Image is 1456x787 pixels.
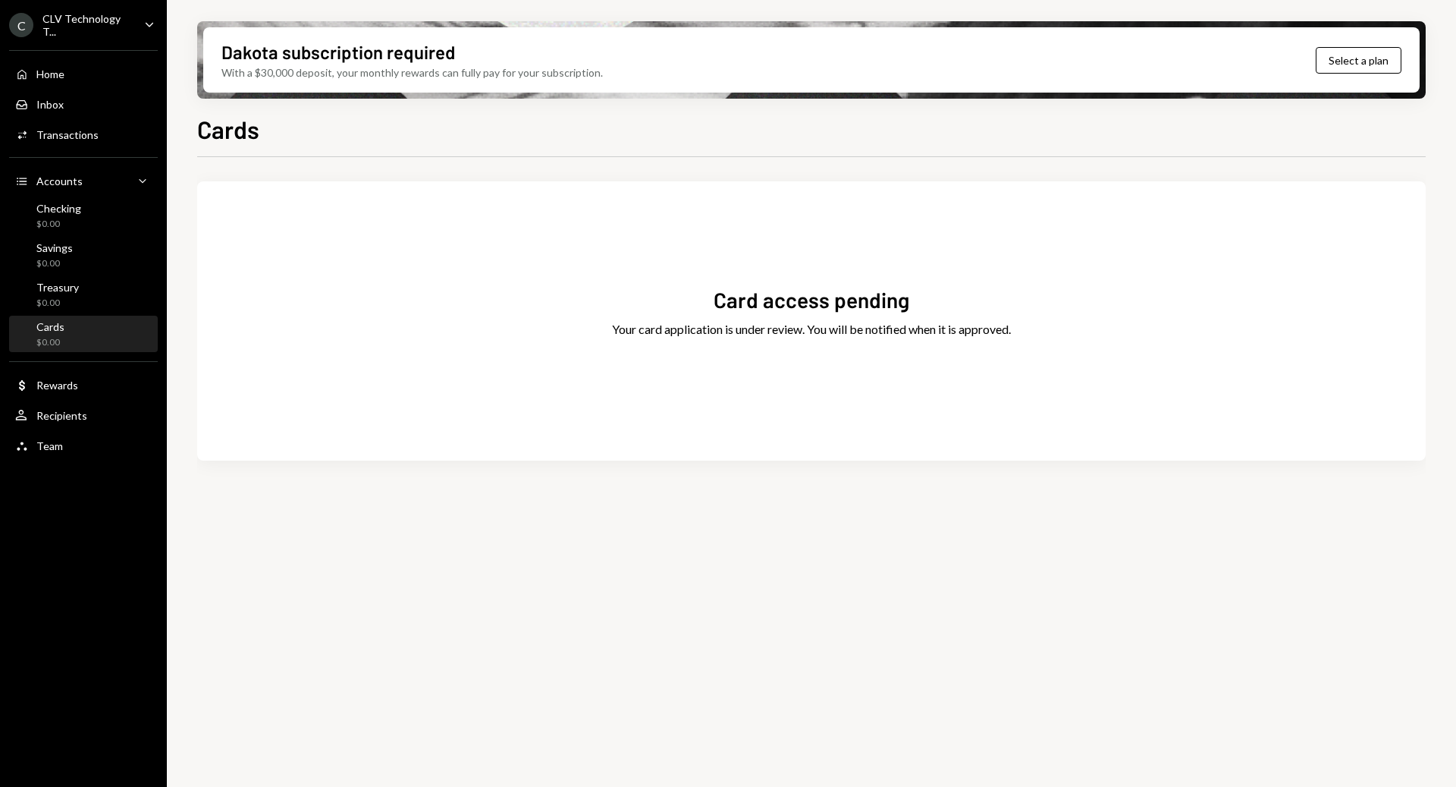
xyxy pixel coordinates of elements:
[714,285,909,315] div: Card access pending
[197,114,259,144] h1: Cards
[221,65,603,80] div: With a $30,000 deposit, your monthly rewards can fully pay for your subscription.
[36,320,64,333] div: Cards
[221,39,455,65] div: Dakota subscription required
[36,241,73,254] div: Savings
[9,197,158,234] a: Checking$0.00
[36,175,83,187] div: Accounts
[9,316,158,352] a: Cards$0.00
[9,13,33,37] div: C
[612,320,1011,338] div: Your card application is under review. You will be notified when it is approved.
[36,218,81,231] div: $0.00
[9,121,158,148] a: Transactions
[36,297,79,310] div: $0.00
[9,371,158,398] a: Rewards
[36,336,64,349] div: $0.00
[36,128,99,141] div: Transactions
[9,60,158,87] a: Home
[42,12,132,38] div: CLV Technology T...
[1316,47,1401,74] button: Select a plan
[9,432,158,459] a: Team
[36,281,79,294] div: Treasury
[36,202,81,215] div: Checking
[36,98,64,111] div: Inbox
[9,401,158,429] a: Recipients
[9,167,158,194] a: Accounts
[36,379,78,392] div: Rewards
[36,68,64,80] div: Home
[36,409,87,422] div: Recipients
[9,90,158,118] a: Inbox
[9,276,158,313] a: Treasury$0.00
[36,439,63,452] div: Team
[9,237,158,273] a: Savings$0.00
[36,257,73,270] div: $0.00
